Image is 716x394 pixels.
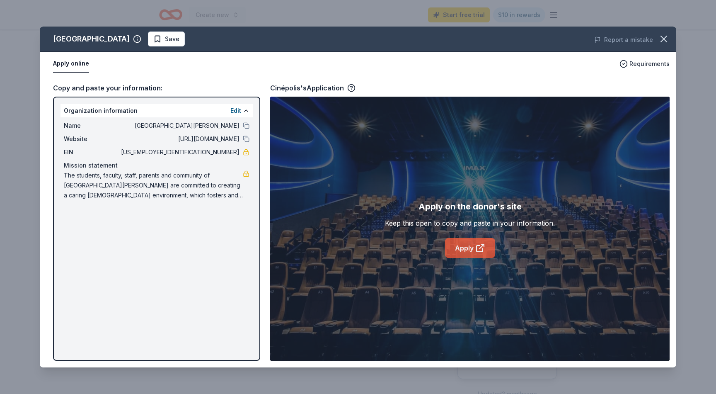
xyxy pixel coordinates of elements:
div: Apply on the donor's site [418,200,522,213]
span: Save [165,34,179,44]
button: Save [148,32,185,46]
button: Requirements [619,59,670,69]
div: Mission statement [64,161,249,170]
span: Website [64,134,119,144]
a: Apply [445,238,495,258]
span: The students, faculty, staff, parents and community of [GEOGRAPHIC_DATA][PERSON_NAME] are committ... [64,170,243,200]
div: Keep this open to copy and paste in your information. [385,218,555,228]
div: Copy and paste your information: [53,83,260,93]
span: [US_EMPLOYER_IDENTIFICATION_NUMBER] [119,147,239,157]
button: Apply online [53,55,89,73]
button: Edit [230,106,241,116]
button: Report a mistake [594,35,653,45]
div: Organization information [60,104,253,117]
span: EIN [64,147,119,157]
span: Name [64,121,119,131]
div: [GEOGRAPHIC_DATA] [53,32,130,46]
span: [URL][DOMAIN_NAME] [119,134,239,144]
div: Cinépolis's Application [270,83,356,93]
span: [GEOGRAPHIC_DATA][PERSON_NAME] [119,121,239,131]
span: Requirements [629,59,670,69]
